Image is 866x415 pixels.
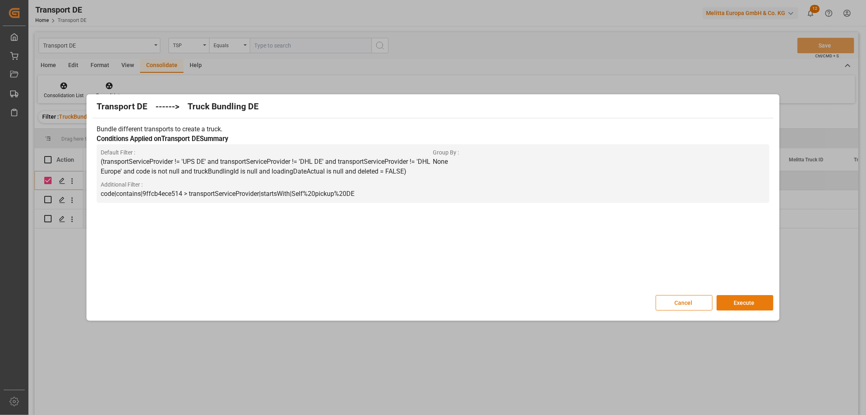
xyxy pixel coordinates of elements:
span: Additional Filter : [101,180,433,189]
span: Group By : [433,148,765,157]
button: Cancel [656,295,713,311]
h2: Truck Bundling DE [188,100,259,113]
h3: Conditions Applied on Transport DE Summary [97,134,769,144]
p: (transportServiceProvider != 'UPS DE' and transportServiceProvider != 'DHL DE' and transportServi... [101,157,433,176]
h2: Transport DE [97,100,147,113]
p: Bundle different transports to create a truck. [97,124,769,134]
button: Execute [717,295,773,311]
h2: ------> [155,100,179,113]
span: Default Filter : [101,148,433,157]
p: None [433,157,765,167]
p: code|contains|9ffcb4ece514 > transportServiceProvider|startsWith|Self%20pickup%20DE [101,189,433,199]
